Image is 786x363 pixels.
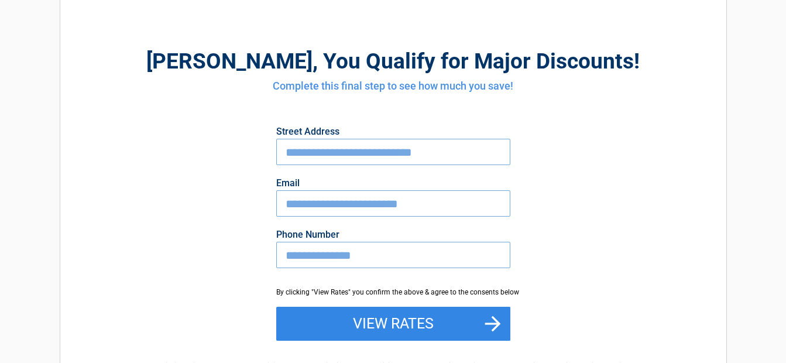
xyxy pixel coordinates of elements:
h4: Complete this final step to see how much you save! [125,78,662,94]
h2: , You Qualify for Major Discounts! [125,47,662,76]
label: Email [276,179,510,188]
label: Street Address [276,127,510,136]
button: View Rates [276,307,510,341]
div: By clicking "View Rates" you confirm the above & agree to the consents below [276,287,510,297]
span: [PERSON_NAME] [146,49,313,74]
label: Phone Number [276,230,510,239]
